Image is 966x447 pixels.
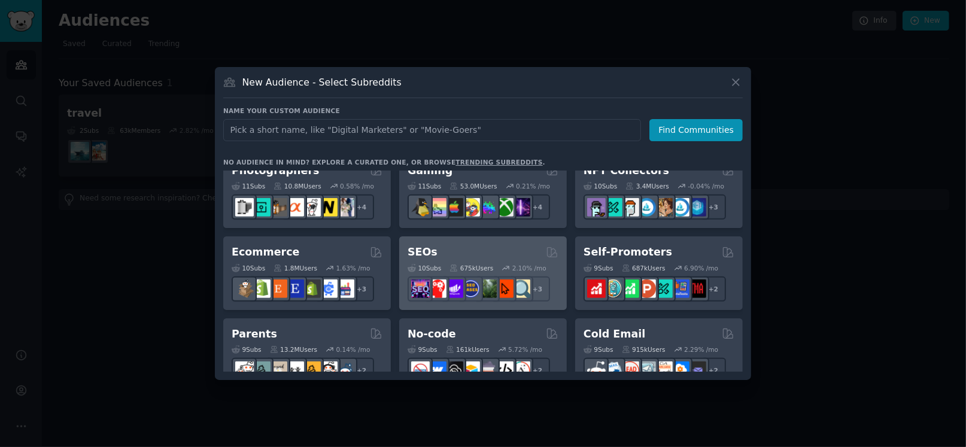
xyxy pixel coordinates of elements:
button: Find Communities [649,119,743,141]
h3: Name your custom audience [223,107,743,115]
div: 13.2M Users [270,345,317,354]
img: SonyAlpha [285,198,304,217]
img: NFTmarket [621,198,639,217]
img: Airtable [461,361,480,380]
h2: Cold Email [584,327,645,342]
img: NFTMarketplace [604,198,622,217]
img: gamers [478,198,497,217]
img: Nikon [319,198,338,217]
img: b2b_sales [654,361,673,380]
img: streetphotography [252,198,271,217]
div: 915k Users [622,345,666,354]
img: canon [302,198,321,217]
img: webflow [428,361,446,380]
h2: NFT Collectors [584,163,669,178]
img: macgaming [445,198,463,217]
h2: Photographers [232,163,320,178]
img: OpenSeaNFT [637,198,656,217]
div: No audience in mind? Explore a curated one, or browse . [223,158,545,166]
img: TestMyApp [688,279,706,298]
img: AppIdeas [604,279,622,298]
img: nocodelowcode [478,361,497,380]
h2: Gaming [408,163,452,178]
img: nocode [411,361,430,380]
div: + 2 [701,358,726,383]
h3: New Audience - Select Subreddits [242,76,402,89]
div: 675k Users [449,264,493,272]
img: linux_gaming [411,198,430,217]
img: daddit [235,361,254,380]
div: 2.10 % /mo [512,264,546,272]
img: AnalogCommunity [269,198,287,217]
div: 0.21 % /mo [516,182,550,190]
img: beyondthebump [269,361,287,380]
img: OpenseaMarket [671,198,689,217]
div: + 3 [349,276,374,302]
img: SEO_Digital_Marketing [411,279,430,298]
img: GoogleSearchConsole [495,279,514,298]
div: 10 Sub s [584,182,617,190]
img: B2BSaaS [671,361,689,380]
div: + 3 [525,276,550,302]
h2: SEOs [408,245,438,260]
div: 2.29 % /mo [684,345,718,354]
img: shopify [252,279,271,298]
div: + 2 [525,358,550,383]
img: XboxGamers [495,198,514,217]
img: seogrowth [445,279,463,298]
div: + 2 [349,358,374,383]
img: parentsofmultiples [319,361,338,380]
div: 10 Sub s [232,264,265,272]
img: alphaandbetausers [654,279,673,298]
div: -0.04 % /mo [688,182,725,190]
a: trending subreddits [455,159,542,166]
img: LeadGeneration [621,361,639,380]
img: Adalo [512,361,530,380]
div: + 2 [701,276,726,302]
img: analog [235,198,254,217]
h2: Self-Promoters [584,245,672,260]
img: ecommercemarketing [319,279,338,298]
img: CryptoArt [654,198,673,217]
div: 6.90 % /mo [684,264,718,272]
div: 0.58 % /mo [340,182,374,190]
div: 5.72 % /mo [508,345,542,354]
div: 9 Sub s [408,345,438,354]
img: WeddingPhotography [336,198,354,217]
img: EtsySellers [285,279,304,298]
h2: Ecommerce [232,245,300,260]
img: betatests [671,279,689,298]
img: ecommerce_growth [336,279,354,298]
div: + 4 [349,194,374,220]
div: 10.8M Users [274,182,321,190]
img: ProductHunters [637,279,656,298]
h2: Parents [232,327,277,342]
img: TechSEO [428,279,446,298]
img: toddlers [285,361,304,380]
h2: No-code [408,327,456,342]
div: 9 Sub s [232,345,262,354]
div: 3.4M Users [625,182,669,190]
img: SEO_cases [461,279,480,298]
img: CozyGamers [428,198,446,217]
img: Emailmarketing [604,361,622,380]
div: 1.63 % /mo [336,264,370,272]
div: 161k Users [446,345,490,354]
img: reviewmyshopify [302,279,321,298]
input: Pick a short name, like "Digital Marketers" or "Movie-Goers" [223,119,641,141]
img: NFTExchange [587,198,606,217]
img: Local_SEO [478,279,497,298]
img: dropship [235,279,254,298]
img: sales [587,361,606,380]
img: TwitchStreaming [512,198,530,217]
div: 687k Users [622,264,666,272]
div: 10 Sub s [408,264,441,272]
div: 9 Sub s [584,264,613,272]
img: NewParents [302,361,321,380]
img: NoCodeSaaS [445,361,463,380]
img: youtubepromotion [587,279,606,298]
img: The_SEO [512,279,530,298]
div: 0.14 % /mo [336,345,370,354]
div: 11 Sub s [408,182,441,190]
img: SingleParents [252,361,271,380]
